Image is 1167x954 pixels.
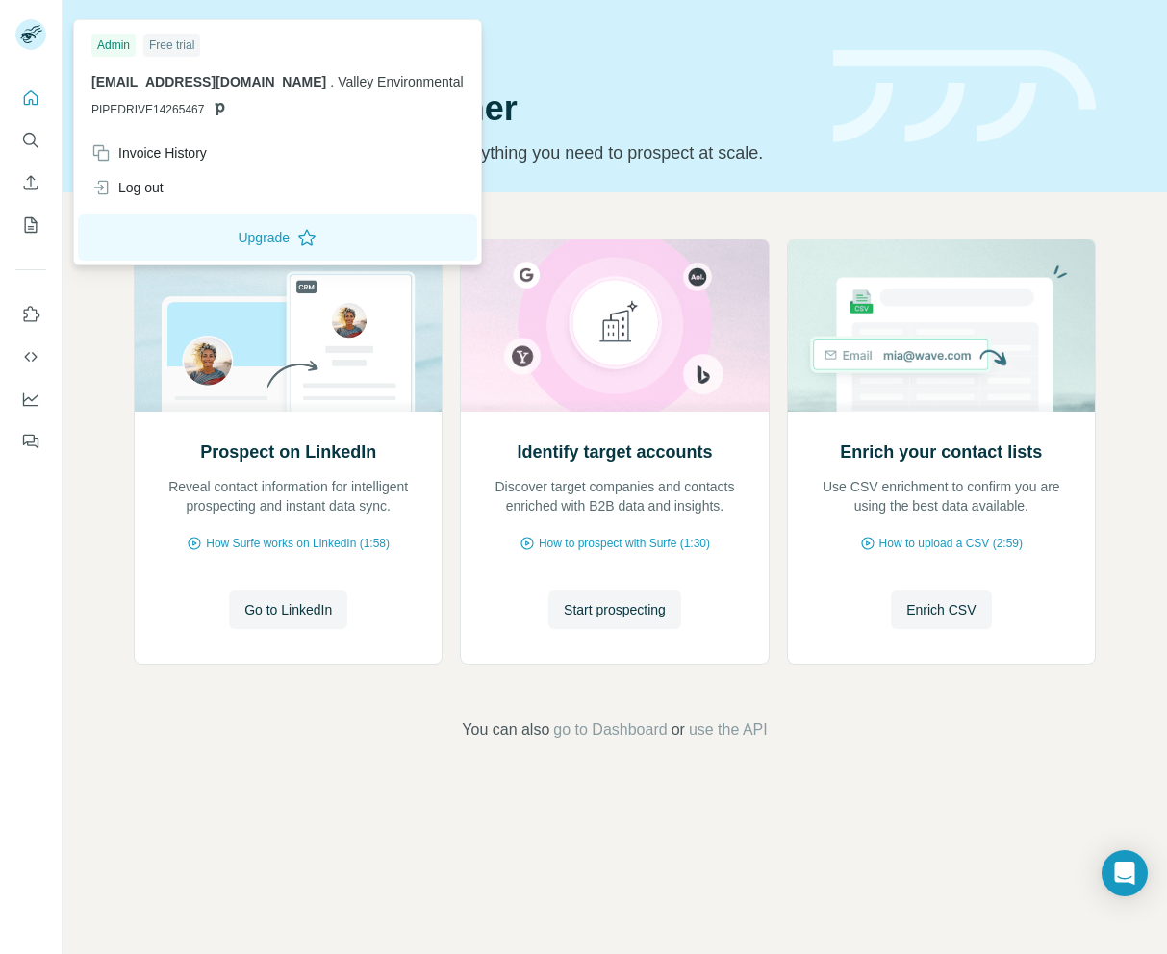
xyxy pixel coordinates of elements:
[564,600,666,619] span: Start prospecting
[91,101,204,118] span: PIPEDRIVE14265467
[517,439,712,465] h2: Identify target accounts
[906,600,976,619] span: Enrich CSV
[338,74,463,89] span: Valley Environmental
[553,718,667,741] button: go to Dashboard
[807,477,1076,515] p: Use CSV enrichment to confirm you are using the best data available.
[15,297,46,332] button: Use Surfe on LinkedIn
[143,34,200,57] div: Free trial
[15,123,46,158] button: Search
[1102,850,1148,896] div: Open Intercom Messenger
[840,439,1042,465] h2: Enrich your contact lists
[891,590,991,629] button: Enrich CSV
[15,165,46,200] button: Enrich CSV
[15,382,46,416] button: Dashboard
[206,535,390,552] span: How Surfe works on LinkedIn (1:58)
[833,50,1096,143] img: banner
[91,178,164,197] div: Log out
[15,208,46,242] button: My lists
[244,600,332,619] span: Go to LinkedIn
[787,239,1096,412] img: Enrich your contact lists
[229,590,347,629] button: Go to LinkedIn
[672,718,685,741] span: or
[462,718,549,741] span: You can also
[15,81,46,115] button: Quick start
[15,424,46,459] button: Feedback
[15,339,46,374] button: Use Surfe API
[330,74,334,89] span: .
[480,477,748,515] p: Discover target companies and contacts enriched with B2B data and insights.
[91,143,207,163] div: Invoice History
[460,239,769,412] img: Identify target accounts
[91,74,326,89] span: [EMAIL_ADDRESS][DOMAIN_NAME]
[539,535,710,552] span: How to prospect with Surfe (1:30)
[134,239,443,412] img: Prospect on LinkedIn
[91,34,136,57] div: Admin
[689,718,768,741] button: use the API
[200,439,376,465] h2: Prospect on LinkedIn
[879,535,1023,552] span: How to upload a CSV (2:59)
[548,590,681,629] button: Start prospecting
[154,477,422,515] p: Reveal contact information for intelligent prospecting and instant data sync.
[78,214,477,261] button: Upgrade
